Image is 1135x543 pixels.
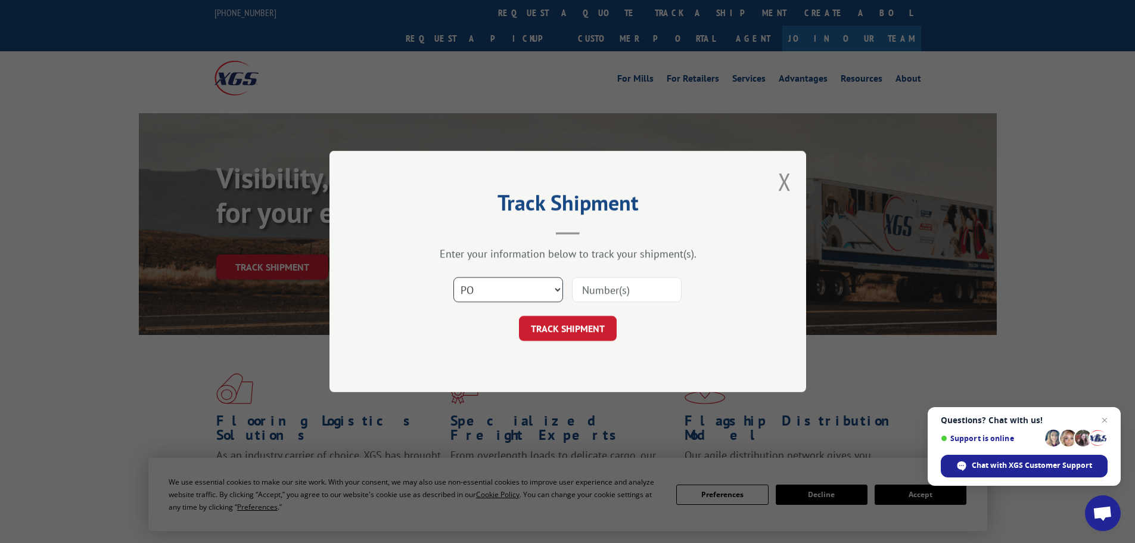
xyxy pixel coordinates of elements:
[778,166,791,197] button: Close modal
[389,194,747,217] h2: Track Shipment
[389,247,747,260] div: Enter your information below to track your shipment(s).
[972,460,1092,471] span: Chat with XGS Customer Support
[572,277,682,302] input: Number(s)
[1085,495,1121,531] div: Open chat
[941,415,1108,425] span: Questions? Chat with us!
[1097,413,1112,427] span: Close chat
[941,455,1108,477] div: Chat with XGS Customer Support
[941,434,1041,443] span: Support is online
[519,316,617,341] button: TRACK SHIPMENT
